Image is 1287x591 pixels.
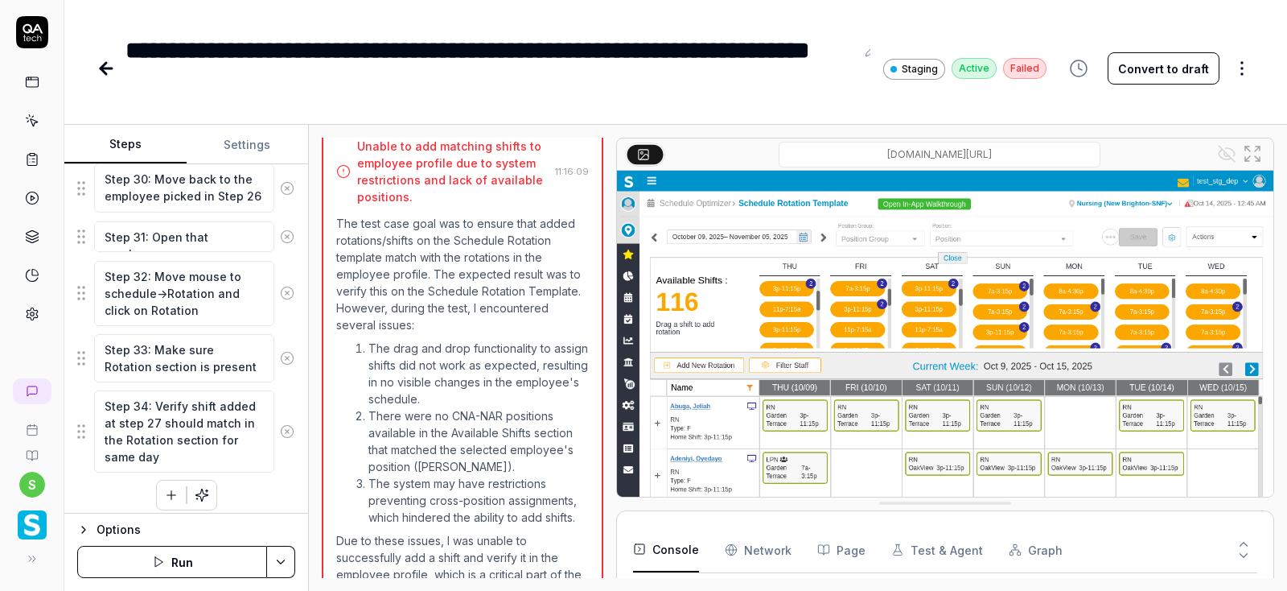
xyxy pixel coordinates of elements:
[77,333,295,384] div: Suggestions
[555,166,589,177] time: 11:16:09
[13,378,51,404] a: New conversation
[77,546,267,578] button: Run
[633,527,699,572] button: Console
[902,62,938,76] span: Staging
[617,171,1273,581] img: Screenshot
[6,436,57,462] a: Documentation
[6,498,57,543] button: Smartlinx Logo
[77,163,295,213] div: Suggestions
[1009,527,1063,572] button: Graph
[883,58,945,80] a: Staging
[77,520,295,539] button: Options
[187,126,309,164] button: Settings
[6,411,57,436] a: Book a call with us
[274,221,301,253] button: Remove step
[77,390,295,473] div: Suggestions
[1214,141,1240,167] button: Show all interative elements
[274,277,301,309] button: Remove step
[274,415,301,448] button: Remove step
[274,342,301,374] button: Remove step
[368,407,589,475] li: There were no CNA-NAR positions available in the Available Shifts section that matched the select...
[725,527,792,572] button: Network
[97,520,295,539] div: Options
[77,220,295,254] div: Suggestions
[1059,52,1098,85] button: View version history
[18,510,47,539] img: Smartlinx Logo
[357,138,549,205] div: Unable to add matching shifts to employee profile due to system restrictions and lack of availabl...
[1003,58,1046,79] div: Failed
[952,58,997,79] div: Active
[368,475,589,526] li: The system may have restrictions preventing cross-position assignments, which hindered the abilit...
[368,340,589,407] li: The drag and drop functionality to assign shifts did not work as expected, resulting in no visibl...
[1108,52,1219,85] button: Convert to draft
[336,215,589,333] p: The test case goal was to ensure that added rotations/shifts on the Schedule Rotation template ma...
[1240,141,1265,167] button: Open in full screen
[274,172,301,205] button: Remove step
[817,527,866,572] button: Page
[77,260,295,327] div: Suggestions
[64,126,187,164] button: Steps
[19,472,45,498] button: s
[891,527,983,572] button: Test & Agent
